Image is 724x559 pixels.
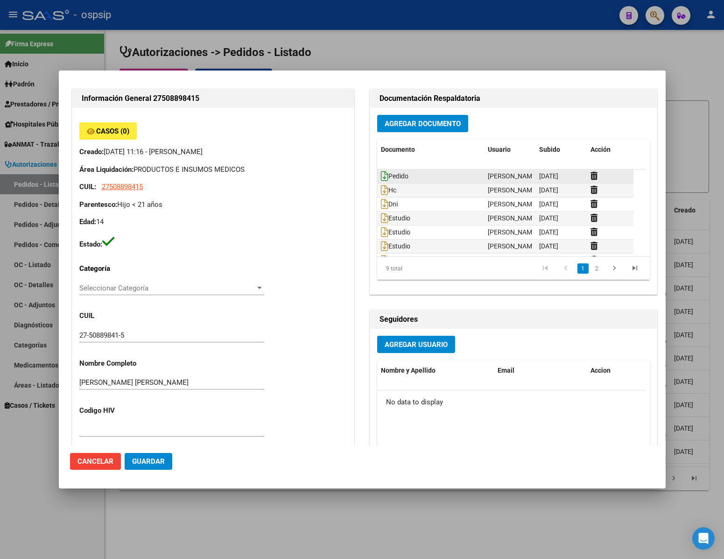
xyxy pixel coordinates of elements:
div: 9 total [377,257,430,280]
span: Accion [590,367,611,374]
span: [DATE] [539,172,558,180]
span: Estudio [381,228,410,236]
span: Nombre y Apellido [381,367,436,374]
p: [DATE] 11:16 - [PERSON_NAME] [79,147,347,157]
datatable-header-cell: Nombre y Apellido [377,361,494,381]
span: Agregar Usuario [385,340,448,349]
span: Estudio [381,242,410,250]
li: page 2 [590,261,604,276]
a: 1 [577,263,589,274]
a: 2 [591,263,603,274]
datatable-header-cell: Subido [535,140,587,160]
strong: Estado: [79,240,102,248]
h2: Documentación Respaldatoria [380,93,647,104]
span: Pedido [381,172,408,180]
button: Cancelar [70,453,121,470]
span: Casos (0) [96,127,129,135]
h2: Seguidores [380,314,647,325]
span: Dni [381,200,398,208]
button: Agregar Documento [377,115,468,132]
span: [PERSON_NAME] [488,242,538,250]
a: go to previous page [557,263,575,274]
span: Acción [590,146,611,153]
datatable-header-cell: Accion [587,361,633,381]
strong: CUIL: [79,183,96,191]
span: [DATE] [539,186,558,194]
span: [PERSON_NAME] [488,200,538,208]
button: Agregar Usuario [377,336,455,353]
span: Usuario [488,146,511,153]
p: Nombre Completo [79,358,160,369]
span: Estudio [381,214,410,222]
strong: Parentesco: [79,200,117,209]
span: Hc [381,186,396,194]
h2: Información General 27508898415 [82,93,344,104]
span: Guardar [132,457,165,466]
div: Open Intercom Messenger [692,527,715,550]
div: No data to display [377,390,644,414]
button: Guardar [125,453,172,470]
span: Subido [539,146,560,153]
p: Codigo HIV [79,405,160,416]
span: [PERSON_NAME] [488,186,538,194]
datatable-header-cell: Acción [587,140,633,160]
strong: Edad: [79,218,96,226]
a: go to first page [536,263,554,274]
strong: Área Liquidación: [79,165,134,174]
p: Categoría [79,263,160,274]
span: 27508898415 [102,183,143,191]
a: go to next page [605,263,623,274]
span: Email [498,367,514,374]
span: Cancelar [77,457,113,466]
p: 14 [79,217,347,227]
span: [DATE] [539,228,558,236]
span: [PERSON_NAME] [488,172,538,180]
span: Seleccionar Categoría [79,284,256,292]
p: CUIL [79,311,160,321]
p: Hijo < 21 años [79,199,347,210]
datatable-header-cell: Documento [377,140,484,160]
span: Documento [381,146,415,153]
datatable-header-cell: Email [494,361,587,381]
strong: Creado: [79,148,104,156]
button: Casos (0) [79,122,137,140]
p: PRODUCTOS E INSUMOS MEDICOS [79,164,347,175]
span: [PERSON_NAME] [488,214,538,222]
span: [DATE] [539,242,558,250]
li: page 1 [576,261,590,276]
span: [DATE] [539,214,558,222]
span: [PERSON_NAME] [488,228,538,236]
a: go to last page [626,263,644,274]
datatable-header-cell: Usuario [484,140,535,160]
span: Agregar Documento [385,120,461,128]
span: [DATE] [539,200,558,208]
